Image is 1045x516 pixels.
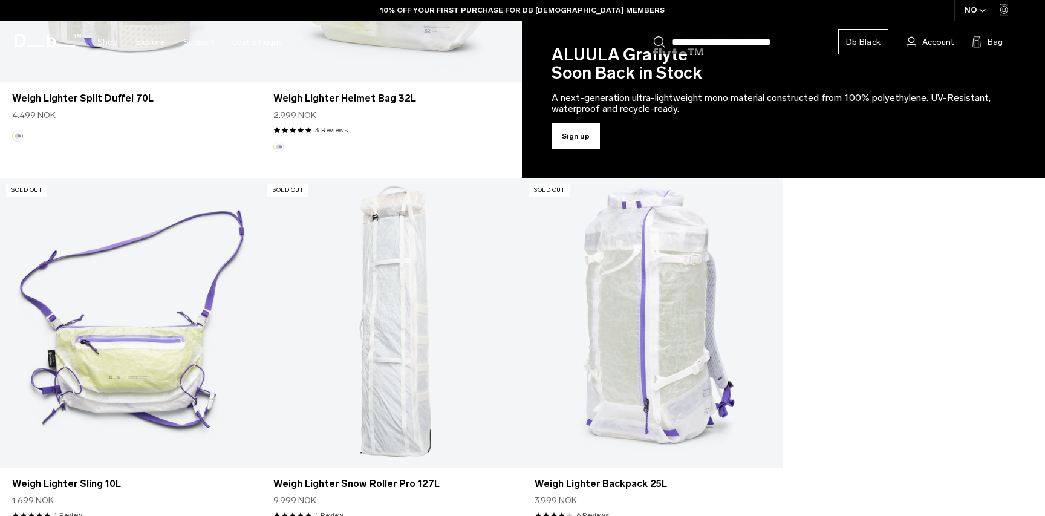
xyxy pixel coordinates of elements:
a: Weigh Lighter Sling 10L [12,477,249,491]
span: Account [922,36,954,48]
a: Explore [136,21,165,64]
p: Sold Out [529,184,570,197]
a: Weigh Lighter Backpack 25L [535,477,771,491]
a: Weigh Lighter Helmet Bag 32L [273,91,510,106]
a: Weigh Lighter Backpack 25L [522,178,783,468]
a: 3 reviews [315,125,348,136]
nav: Main Navigation [88,21,292,64]
a: Weigh Lighter Snow Roller Pro 127L [261,178,522,468]
a: Weigh Lighter Split Duffel 70L [12,91,249,106]
button: Bag [972,34,1003,49]
span: 4.499 NOK [12,109,56,122]
a: Shop [97,21,118,64]
span: Bag [988,36,1003,48]
p: Sold Out [6,184,47,197]
span: 3.999 NOK [535,494,577,507]
span: 9.999 NOK [273,494,316,507]
a: Db Black [838,29,888,54]
a: Support [183,21,214,64]
p: Sold Out [267,184,308,197]
a: 10% OFF YOUR FIRST PURCHASE FOR DB [DEMOGRAPHIC_DATA] MEMBERS [380,5,665,16]
button: Aurora [12,131,23,142]
span: 1.699 NOK [12,494,54,507]
a: Weigh Lighter Snow Roller Pro 127L [273,477,510,491]
a: Lost & Found [232,21,283,64]
span: 2.999 NOK [273,109,316,122]
a: Account [907,34,954,49]
button: Aurora [273,142,284,152]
